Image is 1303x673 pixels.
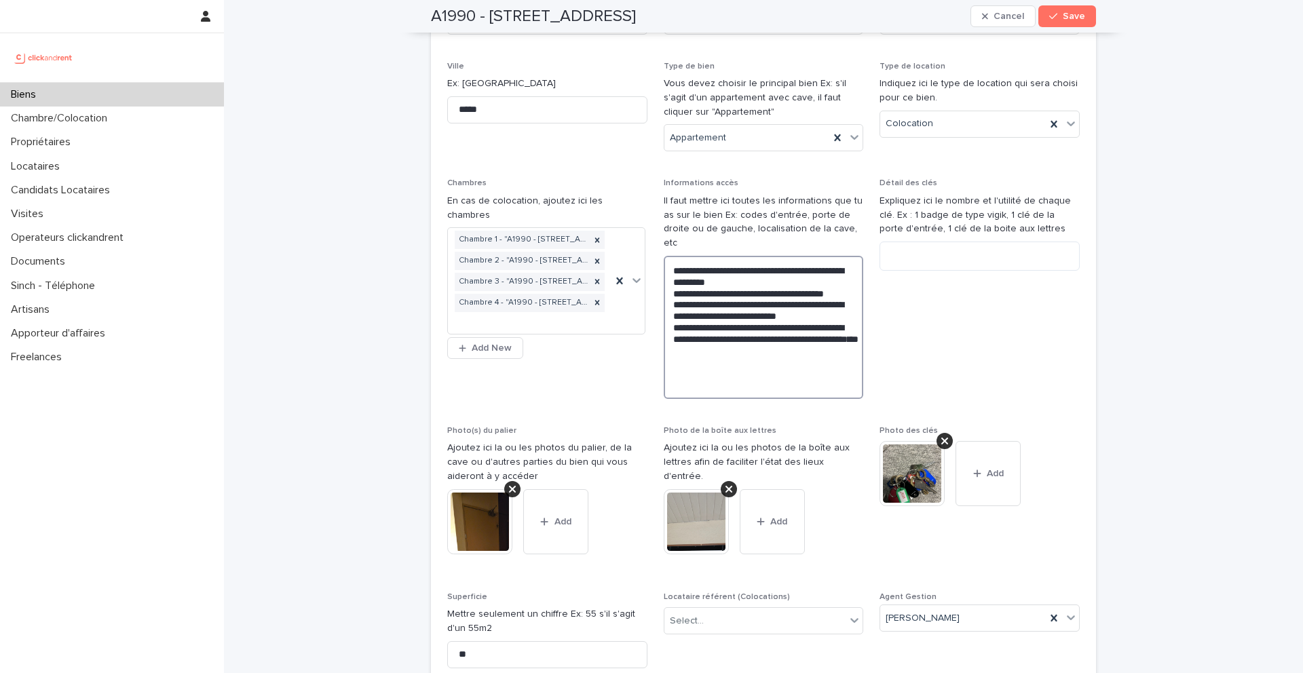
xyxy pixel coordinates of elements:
[970,5,1036,27] button: Cancel
[455,294,590,312] div: Chambre 4 - "A1990 - [STREET_ADDRESS]"
[447,337,523,359] button: Add New
[447,179,487,187] span: Chambres
[5,231,134,244] p: Operateurs clickandrent
[5,160,71,173] p: Locataires
[886,117,933,131] span: Colocation
[880,62,945,71] span: Type de location
[455,273,590,291] div: Chambre 3 - "A1990 - [STREET_ADDRESS]"
[664,77,864,119] p: Vous devez choisir le principal bien Ex: s'il s'agit d'un appartement avec cave, il faut cliquer ...
[5,255,76,268] p: Documents
[447,62,464,71] span: Ville
[670,131,726,145] span: Appartement
[472,343,512,353] span: Add New
[5,184,121,197] p: Candidats Locataires
[5,208,54,220] p: Visites
[664,441,864,483] p: Ajoutez ici la ou les photos de la boîte aux lettres afin de faciliter l'état des lieux d'entrée.
[886,611,960,626] span: [PERSON_NAME]
[740,489,805,554] button: Add
[664,593,790,601] span: Locataire référent (Colocations)
[447,607,647,636] p: Mettre seulement un chiffre Ex: 55 s'il s'agit d'un 55m2
[447,593,487,601] span: Superficie
[664,194,864,250] p: Il faut mettre ici toutes les informations que tu as sur le bien Ex: codes d'entrée, porte de dro...
[670,614,704,628] div: Select...
[664,427,776,435] span: Photo de la boîte aux lettres
[956,441,1021,506] button: Add
[994,12,1024,21] span: Cancel
[455,252,590,270] div: Chambre 2 - "A1990 - [STREET_ADDRESS]"
[523,489,588,554] button: Add
[1038,5,1096,27] button: Save
[880,179,937,187] span: Détail des clés
[447,194,647,223] p: En cas de colocation, ajoutez ici les chambres
[5,327,116,340] p: Apporteur d'affaires
[5,280,106,292] p: Sinch - Téléphone
[11,44,77,71] img: UCB0brd3T0yccxBKYDjQ
[770,517,787,526] span: Add
[664,179,738,187] span: Informations accès
[5,112,118,125] p: Chambre/Colocation
[447,77,647,91] p: Ex: [GEOGRAPHIC_DATA]
[1063,12,1085,21] span: Save
[880,427,938,435] span: Photo des clés
[447,427,516,435] span: Photo(s) du palier
[5,88,47,101] p: Biens
[431,7,636,26] h2: A1990 - [STREET_ADDRESS]
[5,351,73,364] p: Freelances
[880,194,1080,236] p: Expliquez ici le nombre et l'utilité de chaque clé. Ex : 1 badge de type vigik, 1 clé de la porte...
[5,303,60,316] p: Artisans
[447,441,647,483] p: Ajoutez ici la ou les photos du palier, de la cave ou d'autres parties du bien qui vous aideront ...
[664,62,715,71] span: Type de bien
[880,77,1080,105] p: Indiquez ici le type de location qui sera choisi pour ce bien.
[987,469,1004,478] span: Add
[455,231,590,249] div: Chambre 1 - "A1990 - [STREET_ADDRESS]"
[554,517,571,526] span: Add
[5,136,81,149] p: Propriétaires
[880,593,937,601] span: Agent Gestion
